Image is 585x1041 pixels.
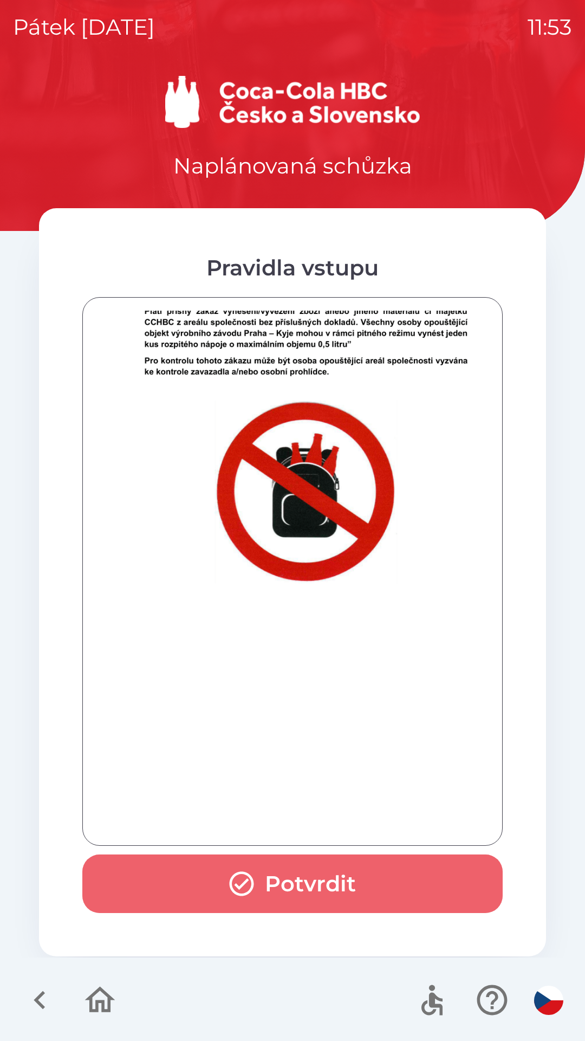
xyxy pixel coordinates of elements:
img: Logo [39,76,546,128]
p: Naplánovaná schůzka [173,150,412,182]
img: cs flag [534,986,563,1015]
img: 8ACAgQIECBAgAABAhkBgZC5whACBAgQIECAAAECf4EBZgLcOhrudfsAAAAASUVORK5CYII= [96,258,516,802]
p: pátek [DATE] [13,11,155,43]
button: Potvrdit [82,854,503,913]
p: 11:53 [528,11,572,43]
div: Pravidla vstupu [82,252,503,284]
